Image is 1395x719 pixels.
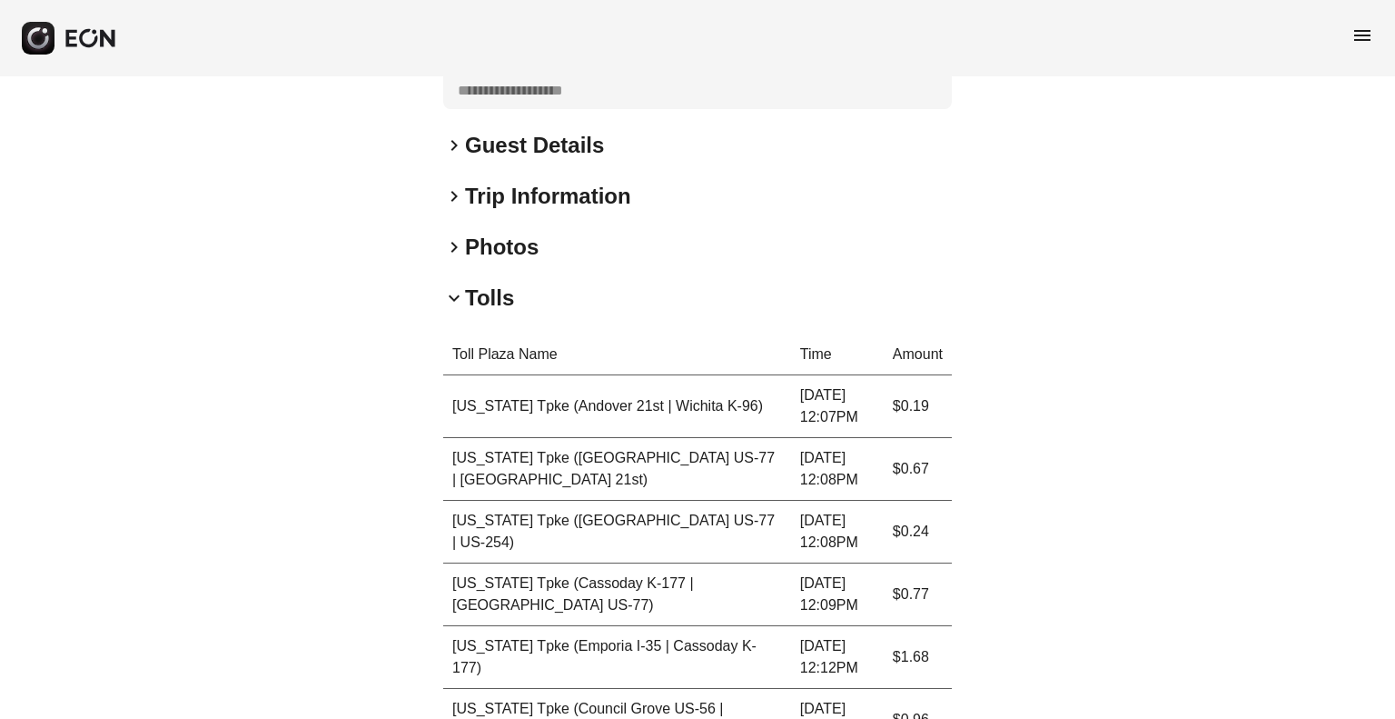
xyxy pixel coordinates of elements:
h2: Photos [465,233,539,262]
td: $0.24 [884,501,952,564]
span: keyboard_arrow_right [443,185,465,207]
td: [DATE] 12:08PM [791,501,884,564]
td: $0.19 [884,375,952,438]
td: [DATE] 12:12PM [791,626,884,689]
td: [US_STATE] Tpke (Andover 21st | Wichita K-96) [443,375,791,438]
span: keyboard_arrow_down [443,287,465,309]
td: [DATE] 12:09PM [791,564,884,626]
th: Toll Plaza Name [443,335,791,375]
span: keyboard_arrow_right [443,236,465,258]
td: [US_STATE] Tpke (Cassoday K-177 | [GEOGRAPHIC_DATA] US-77) [443,564,791,626]
td: [US_STATE] Tpke ([GEOGRAPHIC_DATA] US-77 | US-254) [443,501,791,564]
h2: Trip Information [465,182,631,211]
h2: Guest Details [465,131,604,160]
span: menu [1351,25,1373,46]
th: Amount [884,335,952,375]
td: $1.68 [884,626,952,689]
td: $0.67 [884,438,952,501]
span: keyboard_arrow_right [443,135,465,156]
h2: Tolls [465,284,514,313]
td: [US_STATE] Tpke (Emporia I-35 | Cassoday K-177) [443,626,791,689]
td: [US_STATE] Tpke ([GEOGRAPHIC_DATA] US-77 | [GEOGRAPHIC_DATA] 21st) [443,438,791,501]
th: Time [791,335,884,375]
td: $0.77 [884,564,952,626]
td: [DATE] 12:08PM [791,438,884,501]
td: [DATE] 12:07PM [791,375,884,438]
